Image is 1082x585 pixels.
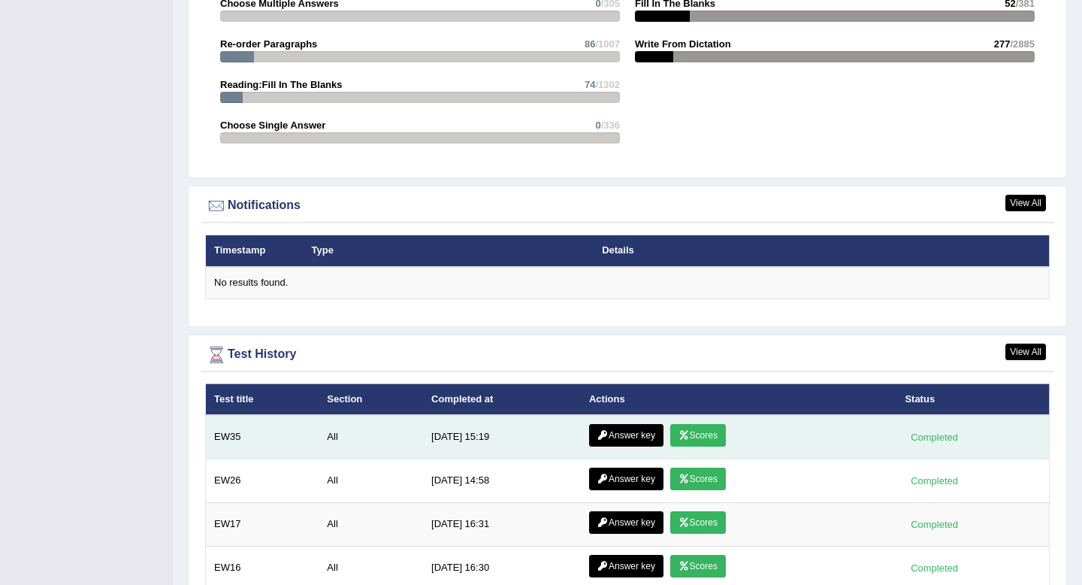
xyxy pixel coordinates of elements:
span: 74 [585,79,595,90]
a: View All [1005,195,1046,211]
td: EW35 [206,415,319,459]
span: /2885 [1010,38,1035,50]
strong: Re-order Paragraphs [220,38,317,50]
td: EW26 [206,459,319,503]
th: Timestamp [206,235,304,267]
th: Status [896,383,1049,415]
strong: Reading:Fill In The Blanks [220,79,343,90]
td: [DATE] 15:19 [423,415,581,459]
span: /336 [601,120,620,131]
td: All [319,459,423,503]
span: 277 [994,38,1011,50]
strong: Choose Single Answer [220,120,325,131]
div: Completed [905,429,963,445]
div: Completed [905,560,963,576]
span: 86 [585,38,595,50]
a: View All [1005,344,1046,360]
div: Completed [905,517,963,532]
div: Completed [905,473,963,489]
a: Scores [670,468,726,490]
span: /1302 [595,79,620,90]
td: All [319,503,423,547]
th: Actions [581,383,896,415]
td: [DATE] 14:58 [423,459,581,503]
th: Test title [206,383,319,415]
td: [DATE] 16:31 [423,503,581,547]
span: /1007 [595,38,620,50]
a: Answer key [589,424,663,447]
a: Answer key [589,468,663,490]
th: Details [594,235,959,267]
a: Answer key [589,555,663,577]
span: 0 [595,120,600,131]
th: Section [319,383,423,415]
div: Test History [205,344,1050,366]
a: Answer key [589,511,663,534]
th: Type [304,235,594,267]
strong: Write From Dictation [635,38,731,50]
a: Scores [670,555,726,577]
div: No results found. [214,276,1041,290]
a: Scores [670,511,726,534]
a: Scores [670,424,726,447]
th: Completed at [423,383,581,415]
div: Notifications [205,195,1050,217]
td: All [319,415,423,459]
td: EW17 [206,503,319,547]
